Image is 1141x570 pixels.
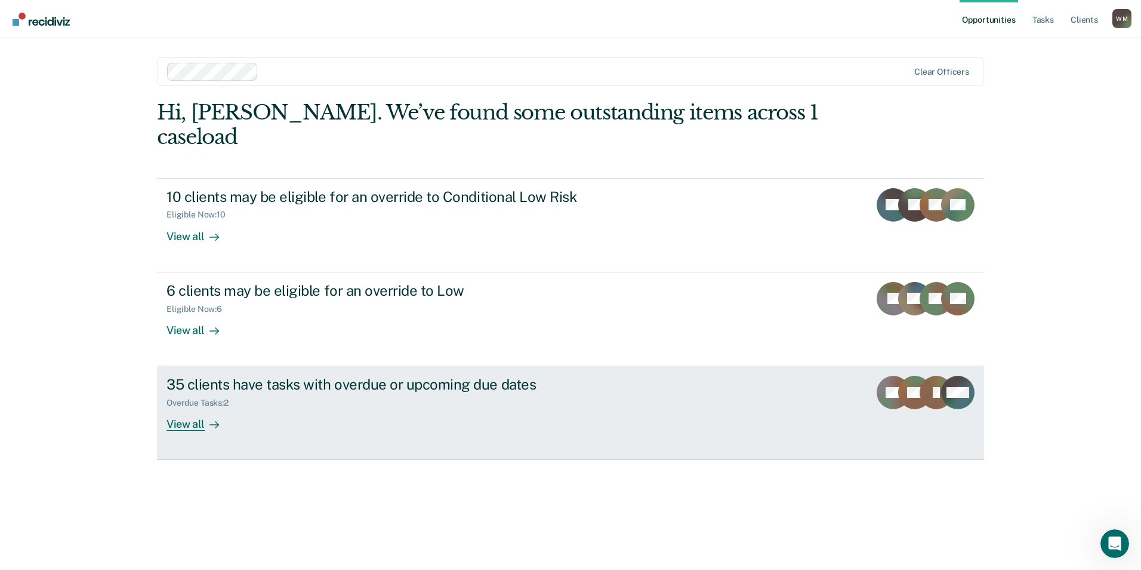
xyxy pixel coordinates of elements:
a: 10 clients may be eligible for an override to Conditional Low RiskEligible Now:10View all [157,178,984,272]
a: 35 clients have tasks with overdue or upcoming due datesOverdue Tasks:2View all [157,366,984,460]
div: Overdue Tasks : 2 [166,398,238,408]
div: View all [166,408,233,431]
img: Recidiviz [13,13,70,26]
div: Eligible Now : 10 [166,210,235,220]
div: 6 clients may be eligible for an override to Low [166,282,585,299]
button: Profile dropdown button [1112,9,1131,28]
a: 6 clients may be eligible for an override to LowEligible Now:6View all [157,272,984,366]
iframe: Intercom live chat [1100,529,1129,558]
div: Clear officers [914,67,969,77]
div: 35 clients have tasks with overdue or upcoming due dates [166,376,585,393]
div: 10 clients may be eligible for an override to Conditional Low Risk [166,188,585,206]
div: Eligible Now : 6 [166,304,232,314]
div: View all [166,220,233,243]
div: Hi, [PERSON_NAME]. We’ve found some outstanding items across 1 caseload [157,100,819,149]
div: View all [166,314,233,337]
div: W M [1112,9,1131,28]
